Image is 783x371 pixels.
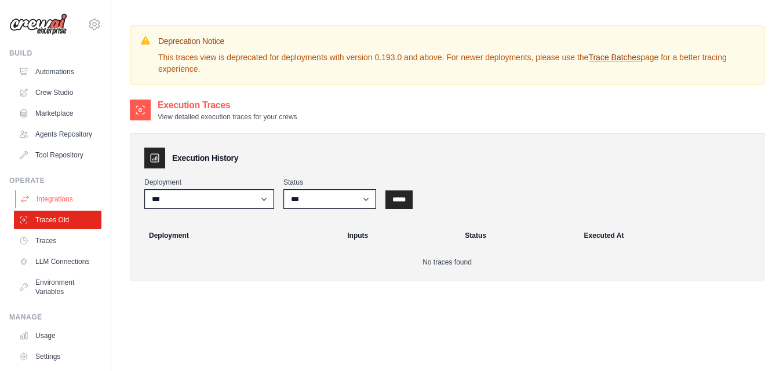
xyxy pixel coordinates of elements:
[15,190,103,208] a: Integrations
[14,232,101,250] a: Traces
[158,52,755,75] p: This traces view is deprecated for deployments with version 0.193.0 and above. For newer deployme...
[158,112,297,122] p: View detailed execution traces for your crews
[14,273,101,301] a: Environment Variables
[9,176,101,185] div: Operate
[577,223,759,248] th: Executed At
[14,252,101,271] a: LLM Connections
[14,326,101,345] a: Usage
[144,178,274,187] label: Deployment
[14,125,101,144] a: Agents Repository
[9,49,101,58] div: Build
[14,211,101,229] a: Traces Old
[14,83,101,102] a: Crew Studio
[172,152,238,164] h3: Execution History
[9,13,67,35] img: Logo
[14,63,101,81] a: Automations
[458,223,577,248] th: Status
[14,146,101,164] a: Tool Repository
[283,178,376,187] label: Status
[158,35,755,47] h3: Deprecation Notice
[588,53,640,62] a: Trace Batches
[135,223,340,248] th: Deployment
[9,313,101,322] div: Manage
[14,347,101,366] a: Settings
[340,223,458,248] th: Inputs
[158,98,297,112] h2: Execution Traces
[14,104,101,123] a: Marketplace
[144,258,750,267] p: No traces found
